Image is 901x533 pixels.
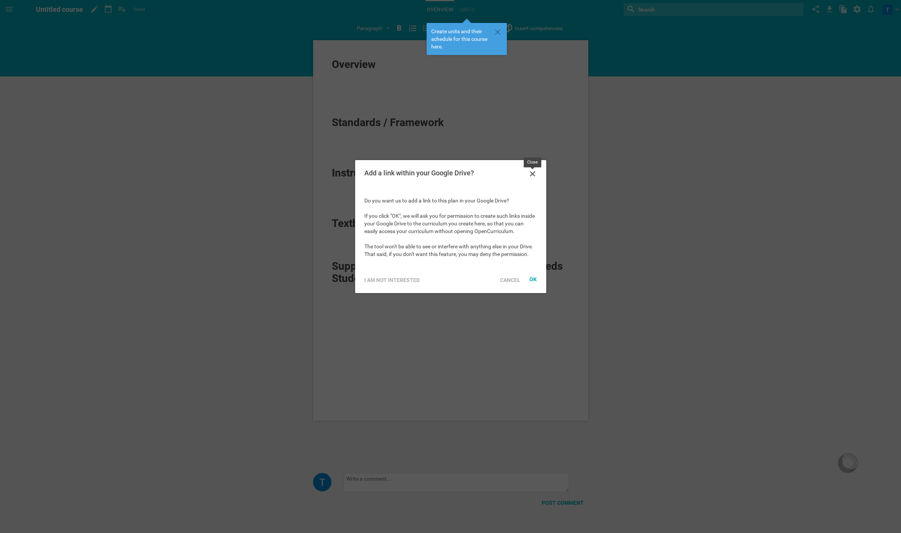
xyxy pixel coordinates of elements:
div: Do you want us to add a link to this plan in your Google Drive? If you click "OK", we will ask yo... [355,188,546,267]
div: Close [524,157,541,167]
div: Add a link within your Google Drive? [364,169,520,177]
span: Create units and their schedule for this course here. [431,28,492,50]
div: I am not interested [360,272,424,288]
div: Cancel [495,272,525,288]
